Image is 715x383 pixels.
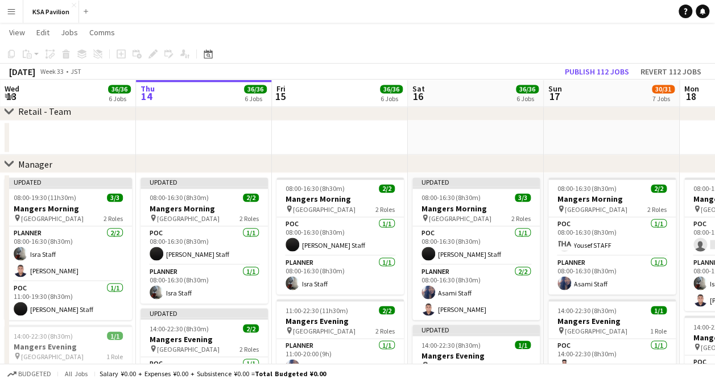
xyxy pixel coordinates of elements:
[23,1,79,23] button: KSA Pavilion
[652,85,675,93] span: 30/31
[276,217,404,256] app-card-role: POC1/108:00-16:30 (8h30m)[PERSON_NAME] Staff
[286,184,345,193] span: 08:00-16:30 (8h30m)
[36,27,49,38] span: Edit
[106,352,123,360] span: 1 Role
[239,344,259,353] span: 2 Roles
[244,85,267,93] span: 36/36
[276,84,286,94] span: Fri
[421,193,481,202] span: 08:00-16:30 (8h30m)
[276,256,404,294] app-card-role: Planner1/108:00-16:30 (8h30m)Isra Staff
[71,67,81,76] div: JST
[109,94,130,103] div: 6 Jobs
[375,205,395,213] span: 2 Roles
[412,350,540,360] h3: Mangers Evening
[239,214,259,222] span: 2 Roles
[18,158,52,169] div: Manager
[140,308,268,317] div: Updated
[5,25,30,40] a: View
[548,217,676,256] app-card-role: POC1/108:00-16:30 (8h30m)Yousef STAFF
[293,205,356,213] span: [GEOGRAPHIC_DATA]
[548,194,676,204] h3: Mangers Morning
[107,331,123,340] span: 1/1
[429,214,491,222] span: [GEOGRAPHIC_DATA]
[108,85,131,93] span: 36/36
[411,90,425,103] span: 16
[140,226,268,265] app-card-role: POC1/108:00-16:30 (8h30m)[PERSON_NAME] Staff
[5,177,132,320] div: Updated08:00-19:30 (11h30m)3/3Mangers Morning [GEOGRAPHIC_DATA]2 RolesPlanner2/208:00-16:30 (8h30...
[557,306,617,314] span: 14:00-22:30 (8h30m)
[548,177,676,294] app-job-card: 08:00-16:30 (8h30m)2/2Mangers Morning [GEOGRAPHIC_DATA]2 RolesPOC1/108:00-16:30 (8h30m)Yousef STA...
[412,226,540,265] app-card-role: POC1/108:00-16:30 (8h30m)[PERSON_NAME] Staff
[5,226,132,281] app-card-role: Planner2/208:00-16:30 (8h30m)Isra Staff[PERSON_NAME]
[557,184,617,193] span: 08:00-16:30 (8h30m)
[100,369,326,378] div: Salary ¥0.00 + Expenses ¥0.00 + Subsistence ¥0.00 =
[412,177,540,186] div: Updated
[412,265,540,320] app-card-role: Planner2/208:00-16:30 (8h30m)Asami Staff[PERSON_NAME]
[514,361,531,369] span: 1 Role
[32,25,54,40] a: Edit
[5,84,19,94] span: Wed
[5,203,132,213] h3: Mangers Morning
[276,194,404,204] h3: Mangers Morning
[276,339,404,377] app-card-role: Planner1/111:00-20:00 (9h)Asami Staff
[684,84,699,94] span: Mon
[5,341,132,351] h3: Mangers Evening
[18,370,51,378] span: Budgeted
[150,324,209,332] span: 14:00-22:30 (8h30m)
[548,299,676,377] app-job-card: 14:00-22:30 (8h30m)1/1Mangers Evening [GEOGRAPHIC_DATA]1 RolePOC1/114:00-22:30 (8h30m)Marawan Staff
[412,84,425,94] span: Sat
[548,256,676,294] app-card-role: Planner1/108:00-16:30 (8h30m)Asami Staff
[548,315,676,326] h3: Mangers Evening
[18,106,71,117] div: Retail - Team
[511,214,531,222] span: 2 Roles
[651,184,667,193] span: 2/2
[140,177,268,186] div: Updated
[515,340,531,349] span: 1/1
[139,90,155,103] span: 14
[140,203,268,213] h3: Mangers Morning
[548,339,676,377] app-card-role: POC1/114:00-22:30 (8h30m)Marawan Staff
[140,177,268,303] app-job-card: Updated08:00-16:30 (8h30m)2/2Mangers Morning [GEOGRAPHIC_DATA]2 RolesPOC1/108:00-16:30 (8h30m)[PE...
[412,177,540,320] app-job-card: Updated08:00-16:30 (8h30m)3/3Mangers Morning [GEOGRAPHIC_DATA]2 RolesPOC1/108:00-16:30 (8h30m)[PE...
[5,177,132,186] div: Updated
[565,326,627,335] span: [GEOGRAPHIC_DATA]
[21,352,84,360] span: [GEOGRAPHIC_DATA]
[150,193,209,202] span: 08:00-16:30 (8h30m)
[429,361,491,369] span: [GEOGRAPHIC_DATA]
[85,25,119,40] a: Comms
[560,64,634,79] button: Publish 112 jobs
[255,369,326,378] span: Total Budgeted ¥0.00
[38,67,66,76] span: Week 33
[380,85,403,93] span: 36/36
[276,177,404,294] app-job-card: 08:00-16:30 (8h30m)2/2Mangers Morning [GEOGRAPHIC_DATA]2 RolesPOC1/108:00-16:30 (8h30m)[PERSON_NA...
[275,90,286,103] span: 15
[14,193,76,202] span: 08:00-19:30 (11h30m)
[647,205,667,213] span: 2 Roles
[89,27,115,38] span: Comms
[516,85,539,93] span: 36/36
[157,344,220,353] span: [GEOGRAPHIC_DATA]
[56,25,82,40] a: Jobs
[243,324,259,332] span: 2/2
[636,64,706,79] button: Revert 112 jobs
[104,214,123,222] span: 2 Roles
[140,84,155,94] span: Thu
[421,340,481,349] span: 14:00-22:30 (8h30m)
[157,214,220,222] span: [GEOGRAPHIC_DATA]
[9,66,35,77] div: [DATE]
[286,306,348,314] span: 11:00-22:30 (11h30m)
[140,265,268,303] app-card-role: Planner1/108:00-16:30 (8h30m)Isra Staff
[651,306,667,314] span: 1/1
[412,324,540,334] div: Updated
[379,306,395,314] span: 2/2
[3,90,19,103] span: 13
[107,193,123,202] span: 3/3
[375,326,395,335] span: 2 Roles
[9,27,25,38] span: View
[14,331,73,340] span: 14:00-22:30 (8h30m)
[412,203,540,213] h3: Mangers Morning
